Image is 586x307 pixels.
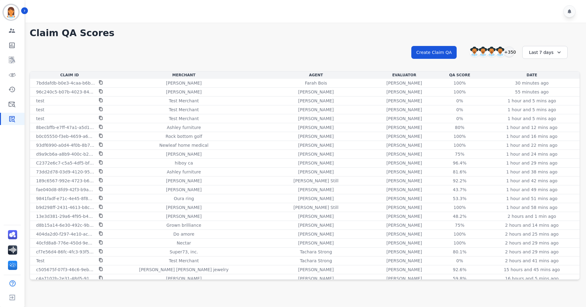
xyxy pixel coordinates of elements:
[386,116,422,122] p: [PERSON_NAME]
[386,187,422,193] p: [PERSON_NAME]
[386,178,422,184] p: [PERSON_NAME]
[436,73,483,78] div: QA Score
[36,169,95,175] p: 73dd2d78-03d9-4120-954f-27a1ff02ee41
[446,142,474,148] div: 100%
[505,275,558,282] p: 16 hours and 5 mins ago
[508,213,556,219] p: 2 hours and 1 min ago
[446,275,474,282] div: 59.8%
[446,204,474,210] div: 100%
[294,178,339,184] p: [PERSON_NAME] Still
[386,275,422,282] p: [PERSON_NAME]
[506,178,557,184] p: 1 hour and 42 mins ago
[175,160,193,166] p: hiboy ca
[166,178,202,184] p: [PERSON_NAME]
[386,258,422,264] p: [PERSON_NAME]
[36,80,95,86] p: 7bddafdb-b0e3-4caa-b6ba-b57b5f3b27d0
[166,275,202,282] p: [PERSON_NAME]
[446,267,474,273] div: 92.6%
[506,151,557,157] p: 1 hour and 24 mins ago
[508,116,556,122] p: 1 hour and 5 mins ago
[446,151,474,157] div: 75%
[505,231,558,237] p: 2 hours and 25 mins ago
[36,213,95,219] p: 13e3d381-29a6-4f95-b4b4-f1887cb7e9fb
[505,222,558,228] p: 2 hours and 14 mins ago
[36,133,95,139] p: b0c05550-f3eb-4659-a64c-f1efc76b93cf
[36,187,95,193] p: fae040d8-8fd9-42f3-b9aa-de55c8820c2e
[446,258,474,264] div: 0%
[298,133,334,139] p: [PERSON_NAME]
[159,142,208,148] p: Newleaf home medical
[36,204,95,210] p: b9d298ff-2431-4613-b8c7-032f032694d3
[298,89,334,95] p: [PERSON_NAME]
[169,107,199,113] p: Test Merchant
[166,222,201,228] p: Grown brilliance
[167,124,201,131] p: Ashley furniture
[36,222,95,228] p: d8b15a14-6e30-492c-9bef-3b8daa0693b6
[386,107,422,113] p: [PERSON_NAME]
[31,73,108,78] div: Claim Id
[36,240,95,246] p: 40cfd8a8-776e-450d-9ede-cb09b6716676
[170,249,198,255] p: Super73, inc.
[446,98,474,104] div: 0%
[169,258,199,264] p: Test Merchant
[386,240,422,246] p: [PERSON_NAME]
[446,195,474,202] div: 53.3%
[166,80,202,86] p: [PERSON_NAME]
[169,98,199,104] p: Test Merchant
[169,116,199,122] p: Test Merchant
[166,151,202,157] p: [PERSON_NAME]
[36,178,95,184] p: 189c6567-992e-4723-b6bb-9625b905ff7c
[110,73,257,78] div: Merchant
[506,142,557,148] p: 1 hour and 22 mins ago
[36,124,95,131] p: 8becbffb-e7ff-47a1-a5d1-106a8ab22784
[36,142,95,148] p: 93df6990-a0d4-4f0b-8b75-6458df9c06b8
[506,195,557,202] p: 1 hour and 51 mins ago
[446,124,474,131] div: 80%
[298,267,334,273] p: [PERSON_NAME]
[298,187,334,193] p: [PERSON_NAME]
[446,213,474,219] div: 48.2%
[36,98,44,104] p: test
[504,267,560,273] p: 15 hours and 45 mins ago
[446,160,474,166] div: 96.4%
[36,258,45,264] p: Test
[446,133,474,139] div: 100%
[36,116,44,122] p: test
[446,178,474,184] div: 92.2%
[386,213,422,219] p: [PERSON_NAME]
[446,231,474,237] div: 100%
[166,204,202,210] p: [PERSON_NAME]
[446,187,474,193] div: 43.7%
[386,231,422,237] p: [PERSON_NAME]
[504,47,514,57] div: +350
[298,275,334,282] p: [PERSON_NAME]
[522,46,568,59] div: Last 7 days
[386,89,422,95] p: [PERSON_NAME]
[386,222,422,228] p: [PERSON_NAME]
[386,124,422,131] p: [PERSON_NAME]
[515,89,549,95] p: 55 minutes ago
[386,151,422,157] p: [PERSON_NAME]
[167,169,201,175] p: Ashley furniture
[36,231,95,237] p: 404da2d0-f297-4e10-ac74-56925a8f9e2b
[411,46,457,59] button: Create Claim QA
[298,213,334,219] p: [PERSON_NAME]
[174,195,194,202] p: Oura ring
[36,267,95,273] p: c505675f-07f3-46c6-9eb3-6d693c7a9a09
[298,195,334,202] p: [PERSON_NAME]
[260,73,372,78] div: Agent
[36,195,95,202] p: 9841fadf-e71c-4e45-8f8d-89349f7a6e31
[173,231,195,237] p: Do amore
[298,160,334,166] p: [PERSON_NAME]
[506,187,557,193] p: 1 hour and 49 mins ago
[386,98,422,104] p: [PERSON_NAME]
[446,222,474,228] div: 75%
[298,142,334,148] p: [PERSON_NAME]
[386,133,422,139] p: [PERSON_NAME]
[36,160,95,166] p: C2372e6c7-c5a5-4df5-bf91-cdc23d61685d
[386,204,422,210] p: [PERSON_NAME]
[505,249,558,255] p: 2 hours and 29 mins ago
[446,240,474,246] div: 100%
[485,73,578,78] div: Date
[305,80,327,86] p: Farah Bois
